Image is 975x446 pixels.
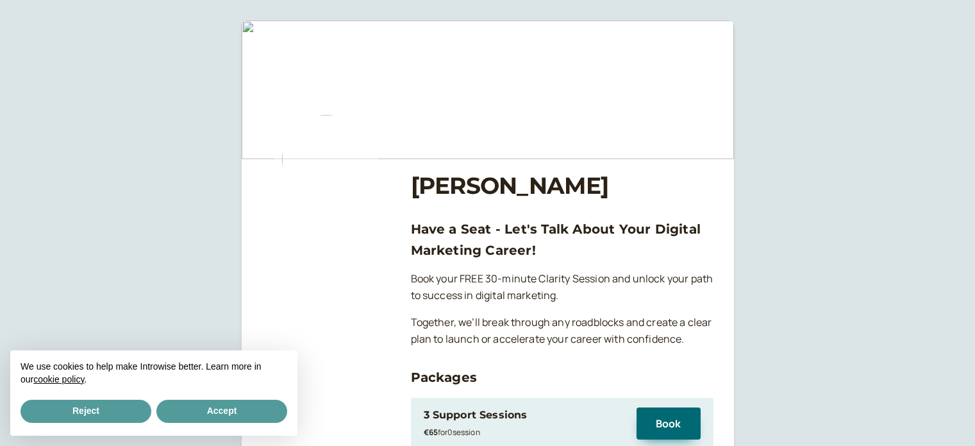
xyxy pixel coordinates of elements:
button: Book [637,407,701,440]
b: €65 [424,427,438,438]
p: Book your FREE 30-minute Clarity Session and unlock your path to success in digital marketing. [411,271,713,304]
small: for 0 session [424,427,480,438]
a: cookie policy [33,374,84,384]
div: 3 Support Sessions€65for0session [424,407,624,440]
div: We use cookies to help make Introwise better. Learn more in our . [10,350,297,397]
button: Accept [156,400,287,423]
p: Together, we’ll break through any roadblocks and create a clear plan to launch or accelerate your... [411,314,713,348]
h3: Have a Seat - Let's Talk About Your Digital Marketing Career! [411,219,713,261]
h1: [PERSON_NAME] [411,172,713,200]
h3: Packages [411,367,713,388]
button: Reject [21,400,151,423]
div: 3 Support Sessions [424,407,528,424]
